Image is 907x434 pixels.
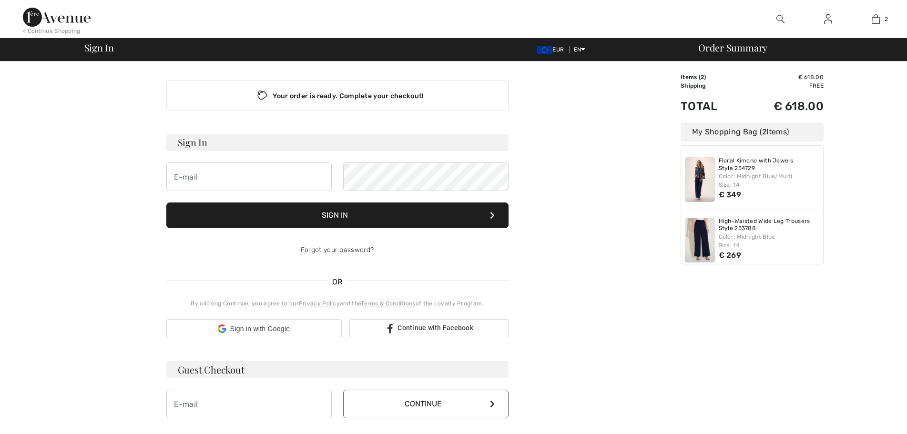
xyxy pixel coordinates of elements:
[361,300,415,307] a: Terms & Conditions
[816,13,840,25] a: Sign In
[824,13,832,25] img: My Info
[741,90,824,122] td: € 618.00
[574,46,586,53] span: EN
[762,127,766,136] span: 2
[166,319,342,338] div: Sign in with Google
[84,43,114,52] span: Sign In
[299,300,340,307] a: Privacy Policy
[719,232,820,250] div: Color: Midnight Blue Size: 14
[685,218,715,262] img: High-Waisted Wide Leg Trousers Style 253788
[885,15,888,23] span: 2
[719,172,820,189] div: Color: Midnight Blue/Multi Size: 14
[681,122,824,141] div: My Shopping Bag ( Items)
[349,319,509,338] a: Continue with Facebook
[166,81,509,111] div: Your order is ready. Complete your checkout!
[166,162,332,191] input: E-mail
[301,246,374,254] a: Forgot your password?
[701,74,704,81] span: 2
[343,390,509,418] button: Continue
[166,390,332,418] input: E-mail
[230,324,290,334] span: Sign in with Google
[397,324,473,332] span: Continue with Facebook
[852,13,899,25] a: 2
[741,73,824,81] td: € 618.00
[681,73,741,81] td: Items ( )
[719,251,742,260] span: € 269
[537,46,552,54] img: Euro
[166,134,509,151] h3: Sign In
[872,13,880,25] img: My Bag
[741,81,824,90] td: Free
[166,202,509,228] button: Sign In
[23,8,91,27] img: 1ère Avenue
[687,43,901,52] div: Order Summary
[537,46,568,53] span: EUR
[681,90,741,122] td: Total
[719,157,820,172] a: Floral Kimono with Jewels Style 254729
[719,218,820,232] a: High-Waisted Wide Leg Trousers Style 253788
[166,361,509,378] h3: Guest Checkout
[685,157,715,202] img: Floral Kimono with Jewels Style 254729
[23,27,81,35] div: < Continue Shopping
[719,190,742,199] span: € 349
[776,13,785,25] img: search the website
[327,276,347,288] span: OR
[681,81,741,90] td: Shipping
[166,299,509,308] div: By clicking Continue, you agree to our and the of the Loyalty Program.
